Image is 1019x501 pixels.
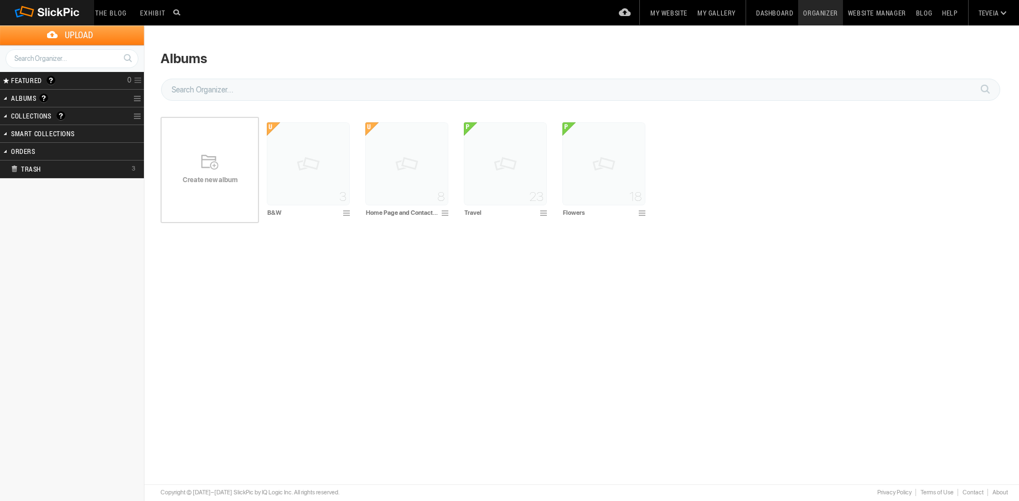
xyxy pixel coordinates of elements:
span: 18 [629,192,642,201]
span: Upload [13,25,144,45]
h2: Collections [11,107,104,124]
input: Home Page and Contact Page Photos [365,208,438,218]
u: <b>Unlisted Album</b> [267,122,280,136]
img: pix.gif [267,122,350,205]
span: 3 [339,192,346,201]
a: Terms of Use [915,489,958,496]
h2: Trash [11,161,114,177]
span: FEATURED [8,76,42,85]
input: Travel [464,208,537,218]
input: Search photos on SlickPic... [172,6,185,19]
span: 8 [437,192,445,201]
input: Search Organizer... [6,49,138,68]
span: Create new album [161,175,259,184]
img: pix.gif [464,122,547,205]
img: pix.gif [562,122,645,205]
div: Albums [161,51,207,66]
a: Privacy Policy [872,489,915,496]
span: 23 [529,192,544,201]
div: Copyright © [DATE]–[DATE] SlickPic by IQ Logic Inc. All rights reserved. [161,488,340,497]
h2: Albums [11,90,104,107]
h2: Smart Collections [11,125,104,142]
input: Search Organizer... [161,79,1000,101]
img: pix.gif [365,122,448,205]
a: Contact [958,489,987,496]
h2: Orders [11,143,104,159]
a: Search [117,49,138,68]
a: Collection Options [133,109,144,124]
input: Flowers [562,208,635,218]
a: About [987,489,1008,496]
u: <b>Public Album</b> [562,122,576,136]
u: <b>Unlisted Album</b> [365,122,379,136]
u: <b>Public Album</b> [464,122,477,136]
input: B&W [267,208,340,218]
